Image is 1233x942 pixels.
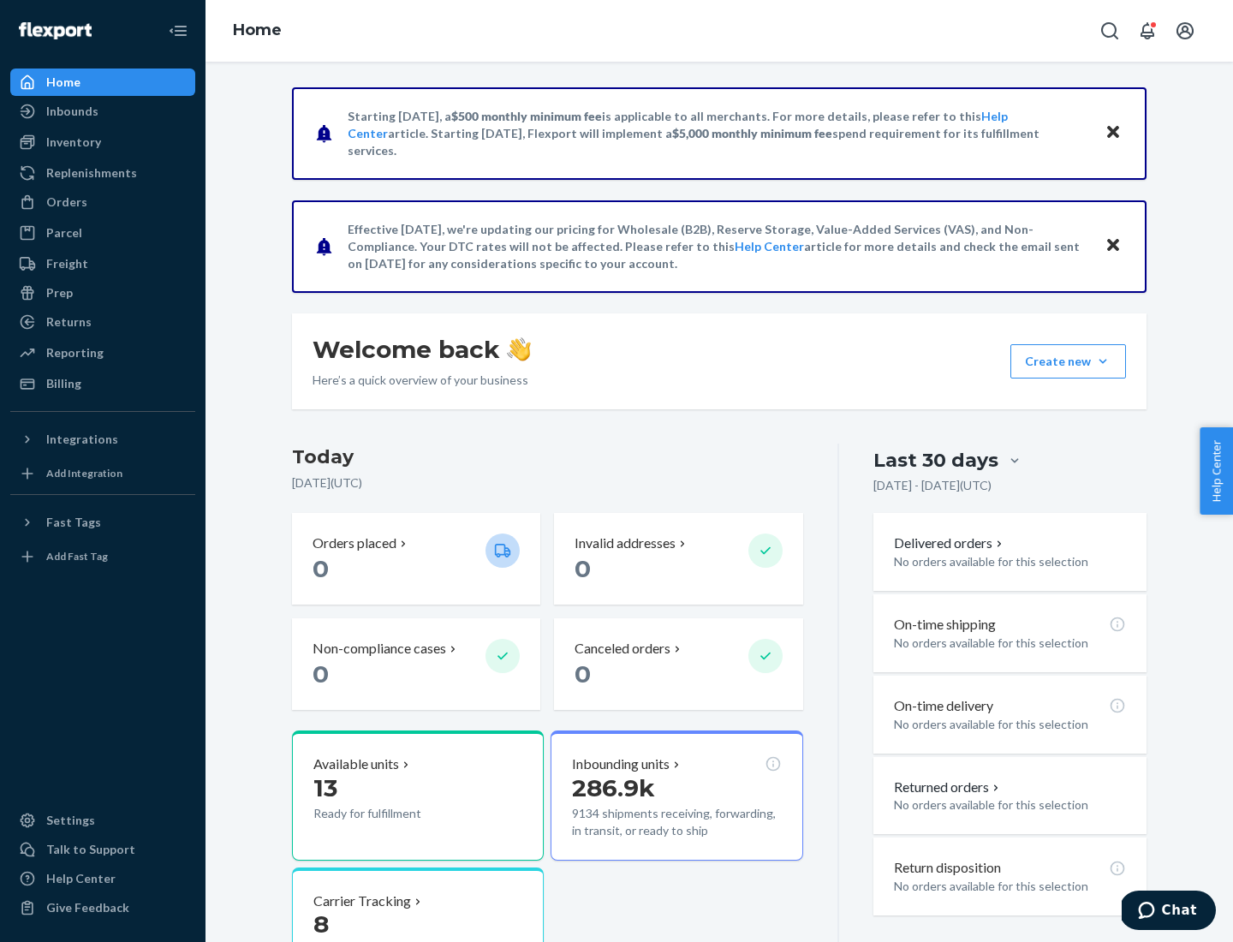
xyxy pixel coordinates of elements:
div: Prep [46,284,73,301]
h1: Welcome back [313,334,531,365]
span: $500 monthly minimum fee [451,109,602,123]
p: [DATE] ( UTC ) [292,474,803,492]
ol: breadcrumbs [219,6,295,56]
a: Replenishments [10,159,195,187]
div: Help Center [46,870,116,887]
div: Inventory [46,134,101,151]
div: Replenishments [46,164,137,182]
p: Orders placed [313,534,396,553]
div: Inbounds [46,103,98,120]
div: Orders [46,194,87,211]
p: Non-compliance cases [313,639,446,659]
img: hand-wave emoji [507,337,531,361]
p: On-time shipping [894,615,996,635]
span: 0 [575,659,591,689]
div: Home [46,74,80,91]
div: Parcel [46,224,82,241]
button: Close [1102,121,1124,146]
button: Available units13Ready for fulfillment [292,730,544,861]
p: Effective [DATE], we're updating our pricing for Wholesale (B2B), Reserve Storage, Value-Added Se... [348,221,1088,272]
button: Returned orders [894,778,1003,797]
button: Open account menu [1168,14,1202,48]
p: Invalid addresses [575,534,676,553]
a: Parcel [10,219,195,247]
a: Home [10,69,195,96]
div: Settings [46,812,95,829]
a: Billing [10,370,195,397]
a: Home [233,21,282,39]
div: Freight [46,255,88,272]
p: No orders available for this selection [894,553,1126,570]
span: $5,000 monthly minimum fee [672,126,832,140]
span: 286.9k [572,773,655,802]
button: Fast Tags [10,509,195,536]
div: Talk to Support [46,841,135,858]
button: Talk to Support [10,836,195,863]
div: Add Integration [46,466,122,480]
p: Inbounding units [572,754,670,774]
button: Integrations [10,426,195,453]
button: Open notifications [1130,14,1164,48]
div: Add Fast Tag [46,549,108,563]
a: Reporting [10,339,195,367]
button: Delivered orders [894,534,1006,553]
button: Open Search Box [1093,14,1127,48]
button: Give Feedback [10,894,195,921]
button: Canceled orders 0 [554,618,802,710]
button: Help Center [1200,427,1233,515]
div: Fast Tags [46,514,101,531]
div: Last 30 days [873,447,998,474]
span: 0 [313,554,329,583]
a: Inventory [10,128,195,156]
div: Returns [46,313,92,331]
button: Inbounding units286.9k9134 shipments receiving, forwarding, in transit, or ready to ship [551,730,802,861]
p: Canceled orders [575,639,670,659]
p: Available units [313,754,399,774]
iframe: Opens a widget where you can chat to one of our agents [1122,891,1216,933]
button: Orders placed 0 [292,513,540,605]
p: [DATE] - [DATE] ( UTC ) [873,477,992,494]
p: Starting [DATE], a is applicable to all merchants. For more details, please refer to this article... [348,108,1088,159]
a: Add Integration [10,460,195,487]
a: Prep [10,279,195,307]
a: Inbounds [10,98,195,125]
a: Add Fast Tag [10,543,195,570]
span: 0 [313,659,329,689]
div: Reporting [46,344,104,361]
span: 13 [313,773,337,802]
button: Non-compliance cases 0 [292,618,540,710]
button: Invalid addresses 0 [554,513,802,605]
p: Here’s a quick overview of your business [313,372,531,389]
p: Carrier Tracking [313,891,411,911]
p: Return disposition [894,858,1001,878]
a: Freight [10,250,195,277]
div: Integrations [46,431,118,448]
button: Close [1102,234,1124,259]
p: No orders available for this selection [894,716,1126,733]
div: Give Feedback [46,899,129,916]
p: Ready for fulfillment [313,805,472,822]
a: Returns [10,308,195,336]
p: On-time delivery [894,696,993,716]
span: 0 [575,554,591,583]
p: No orders available for this selection [894,796,1126,814]
a: Help Center [10,865,195,892]
p: 9134 shipments receiving, forwarding, in transit, or ready to ship [572,805,781,839]
a: Help Center [735,239,804,253]
span: 8 [313,909,329,939]
h3: Today [292,444,803,471]
img: Flexport logo [19,22,92,39]
a: Orders [10,188,195,216]
a: Settings [10,807,195,834]
button: Close Navigation [161,14,195,48]
button: Create new [1010,344,1126,379]
div: Billing [46,375,81,392]
p: No orders available for this selection [894,878,1126,895]
p: No orders available for this selection [894,635,1126,652]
